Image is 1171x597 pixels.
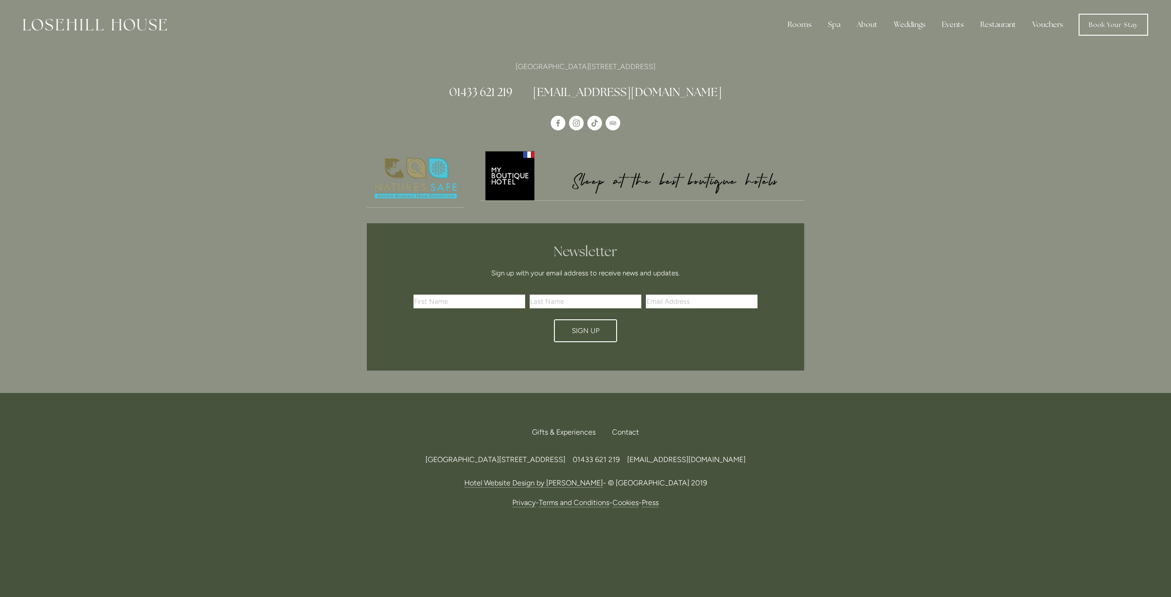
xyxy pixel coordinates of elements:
[367,477,804,489] p: - © [GEOGRAPHIC_DATA] 2019
[780,16,819,34] div: Rooms
[425,455,565,464] span: [GEOGRAPHIC_DATA][STREET_ADDRESS]
[480,150,805,201] a: My Boutique Hotel - Logo
[367,150,465,207] img: Nature's Safe - Logo
[612,498,639,507] a: Cookies
[530,295,641,308] input: Last Name
[606,116,620,130] a: TripAdvisor
[367,496,804,509] p: - - -
[569,116,584,130] a: Instagram
[1079,14,1148,36] a: Book Your Stay
[532,428,596,436] span: Gifts & Experiences
[532,422,603,442] a: Gifts & Experiences
[886,16,933,34] div: Weddings
[642,498,659,507] a: Press
[449,85,512,99] a: 01433 621 219
[512,498,536,507] a: Privacy
[367,60,804,73] p: [GEOGRAPHIC_DATA][STREET_ADDRESS]
[973,16,1023,34] div: Restaurant
[587,116,602,130] a: TikTok
[605,422,639,442] div: Contact
[367,150,465,208] a: Nature's Safe - Logo
[554,319,617,342] button: Sign Up
[935,16,971,34] div: Events
[414,295,525,308] input: First Name
[573,455,620,464] span: 01433 621 219
[464,479,603,488] a: Hotel Website Design by [PERSON_NAME]
[849,16,885,34] div: About
[572,327,600,335] span: Sign Up
[646,295,757,308] input: Email Address
[417,243,754,260] h2: Newsletter
[539,498,609,507] a: Terms and Conditions
[627,455,746,464] a: [EMAIL_ADDRESS][DOMAIN_NAME]
[480,150,805,200] img: My Boutique Hotel - Logo
[533,85,722,99] a: [EMAIL_ADDRESS][DOMAIN_NAME]
[1025,16,1070,34] a: Vouchers
[821,16,848,34] div: Spa
[417,268,754,279] p: Sign up with your email address to receive news and updates.
[23,19,167,31] img: Losehill House
[551,116,565,130] a: Losehill House Hotel & Spa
